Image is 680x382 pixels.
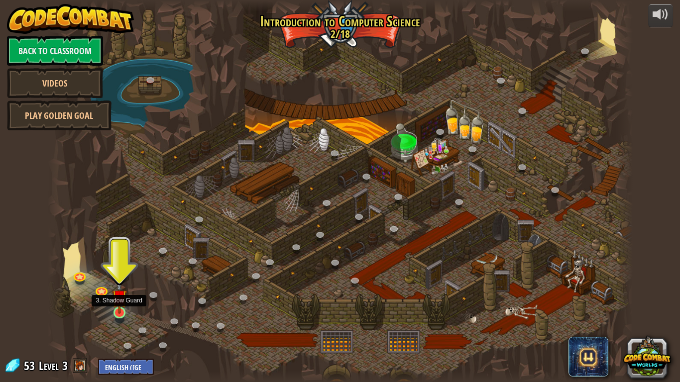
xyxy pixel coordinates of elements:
a: Videos [7,68,103,98]
img: level-banner-unstarted.png [112,280,127,314]
img: CodeCombat - Learn how to code by playing a game [7,4,134,34]
a: Play Golden Goal [7,100,112,130]
span: 3 [62,358,68,374]
span: 53 [24,358,38,374]
span: Level [39,358,59,374]
a: Back to Classroom [7,36,103,66]
button: Adjust volume [648,4,673,27]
